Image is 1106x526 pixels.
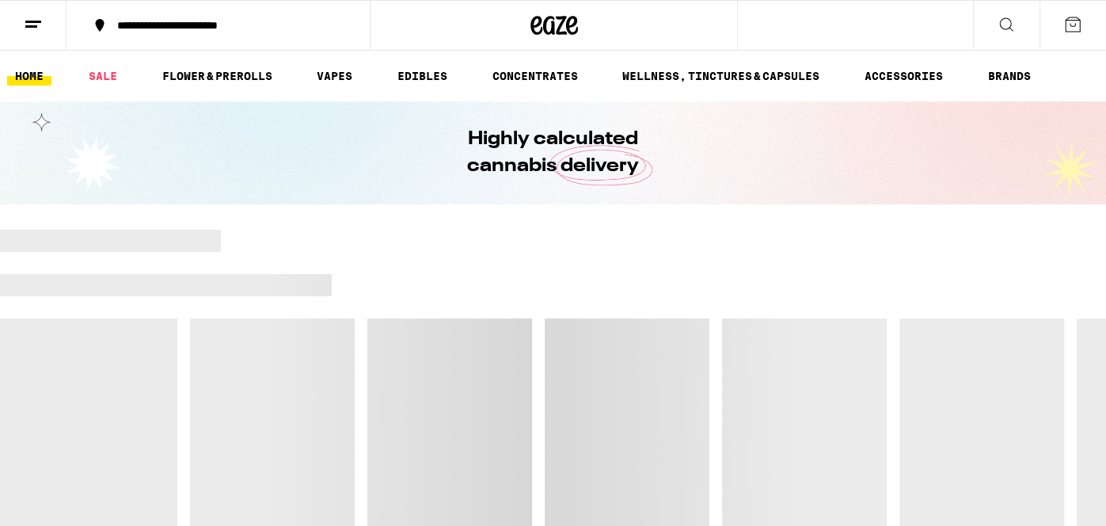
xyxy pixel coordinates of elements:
[980,67,1039,86] a: BRANDS
[390,67,455,86] a: EDIBLES
[81,67,125,86] a: SALE
[485,67,586,86] a: CONCENTRATES
[7,67,51,86] a: HOME
[10,11,114,24] span: Hi. Need any help?
[423,126,684,180] h1: Highly calculated cannabis delivery
[614,67,827,86] a: WELLNESS, TINCTURES & CAPSULES
[309,67,360,86] a: VAPES
[154,67,280,86] a: FLOWER & PREROLLS
[857,67,951,86] a: ACCESSORIES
